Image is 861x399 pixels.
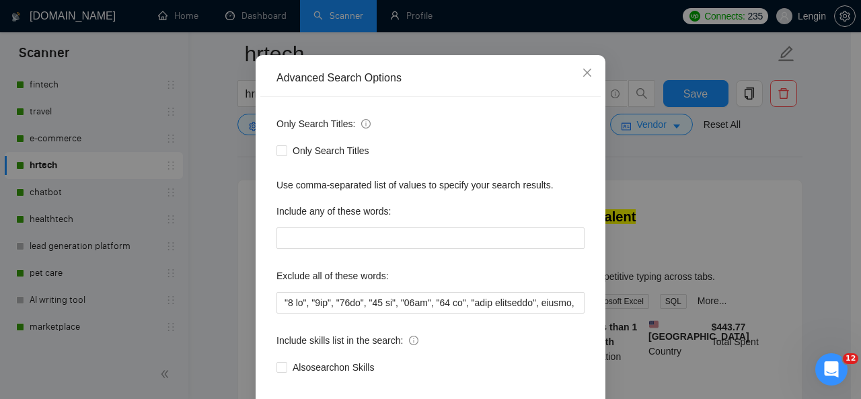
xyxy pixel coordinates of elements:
span: info-circle [361,119,371,129]
div: Use comma-separated list of values to specify your search results. [276,178,585,192]
span: Only Search Titles [287,143,375,158]
span: 12 [843,353,858,364]
span: close [582,67,593,78]
span: info-circle [409,336,418,345]
button: Close [569,55,605,92]
div: Advanced Search Options [276,71,585,85]
span: Also search on Skills [287,360,379,375]
label: Include any of these words: [276,201,391,222]
span: Only Search Titles: [276,116,371,131]
label: Exclude all of these words: [276,265,389,287]
span: Include skills list in the search: [276,333,418,348]
iframe: Intercom live chat [815,353,848,386]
